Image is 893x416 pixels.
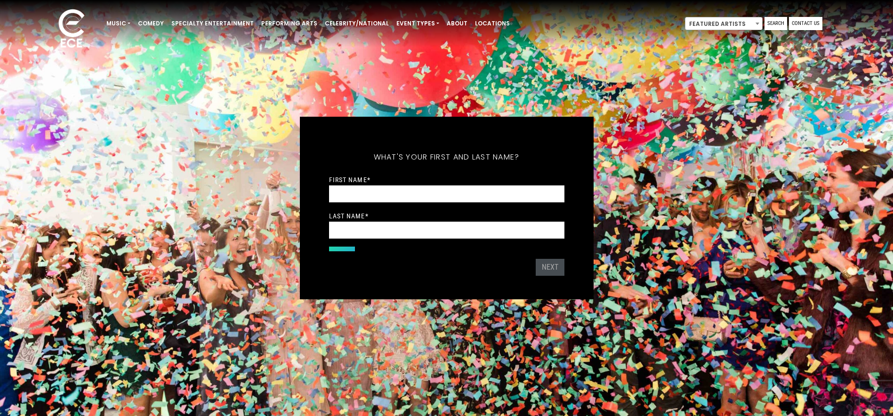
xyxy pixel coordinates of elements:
[443,16,471,32] a: About
[685,17,763,30] span: Featured Artists
[321,16,393,32] a: Celebrity/National
[393,16,443,32] a: Event Types
[764,17,787,30] a: Search
[329,212,369,220] label: Last Name
[257,16,321,32] a: Performing Arts
[329,140,564,174] h5: What's your first and last name?
[685,17,762,31] span: Featured Artists
[103,16,134,32] a: Music
[134,16,168,32] a: Comedy
[329,176,370,184] label: First Name
[168,16,257,32] a: Specialty Entertainment
[471,16,514,32] a: Locations
[48,7,95,52] img: ece_new_logo_whitev2-1.png
[789,17,822,30] a: Contact Us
